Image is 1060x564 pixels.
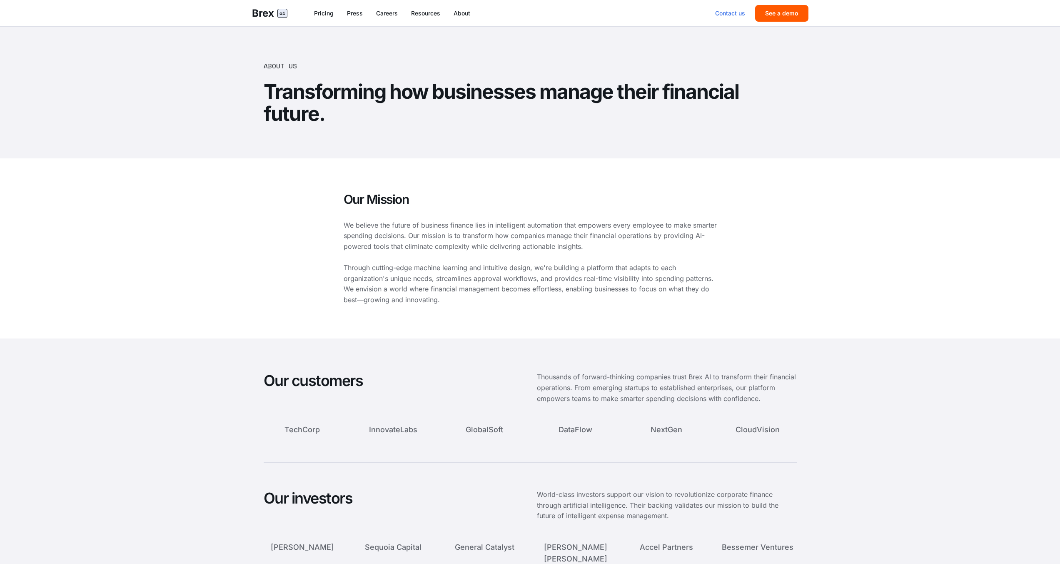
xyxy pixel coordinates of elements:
div: NextGen [628,424,706,436]
div: DataFlow [537,424,615,436]
div: InnovateLabs [354,424,432,436]
div: Bessemer Ventures [719,541,797,553]
div: CloudVision [719,424,797,436]
a: Resources [411,9,440,18]
h2: Our Mission [344,192,717,207]
h1: Transforming how businesses manage their financial future. [264,81,797,125]
div: [PERSON_NAME] [264,541,342,553]
a: Press [347,9,363,18]
a: Brexai [252,7,287,20]
div: GlobalSoft [446,424,524,436]
span: ai [277,9,287,18]
a: About [454,9,470,18]
a: Pricing [314,9,334,18]
p: We believe the future of business finance lies in intelligent automation that empowers every empl... [344,220,717,306]
div: General Catalyst [446,541,524,553]
p: World-class investors support our vision to revolutionize corporate finance through artificial in... [537,489,797,521]
a: Careers [376,9,398,18]
span: Brex [252,7,274,20]
button: See a demo [755,5,808,22]
div: TechCorp [264,424,342,436]
div: About Us [264,61,297,71]
h2: Our investors [264,489,524,507]
a: Contact us [715,9,745,18]
div: Accel Partners [628,541,706,553]
p: Thousands of forward-thinking companies trust Brex AI to transform their financial operations. Fr... [537,372,797,404]
div: Sequoia Capital [354,541,432,553]
h2: Our customers [264,372,524,390]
